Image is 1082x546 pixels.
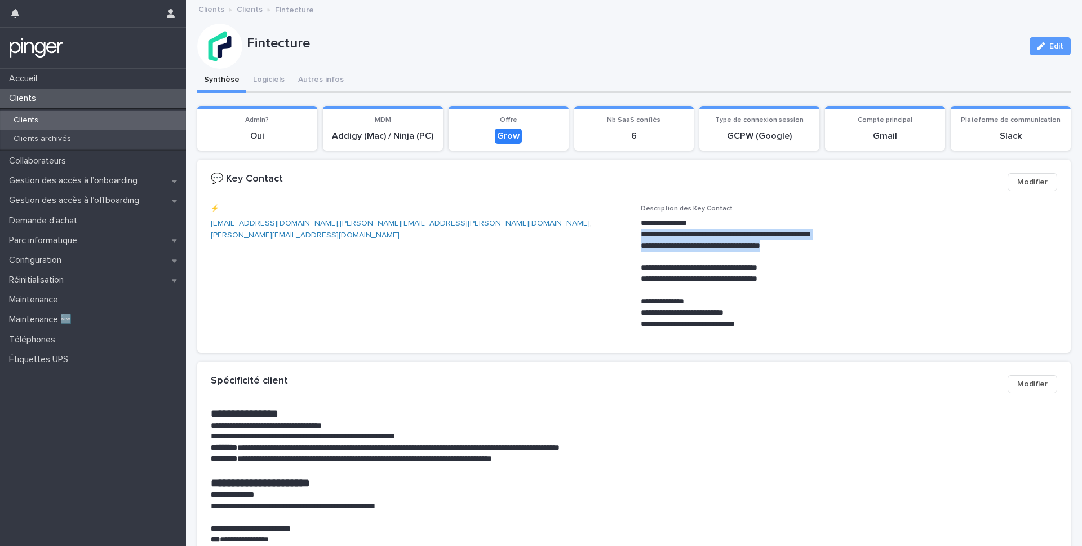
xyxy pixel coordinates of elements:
a: Clients [198,2,224,15]
p: Gestion des accès à l’onboarding [5,175,147,186]
span: Admin? [245,117,269,124]
span: Type de connexion session [715,117,804,124]
p: Slack [957,131,1064,142]
h2: Spécificité client [211,375,288,388]
button: Edit [1030,37,1071,55]
span: Modifier [1017,177,1048,188]
p: Gmail [832,131,938,142]
p: Maintenance [5,294,67,305]
p: Gestion des accès à l’offboarding [5,195,148,206]
button: Logiciels [246,69,291,93]
span: Description des Key Contact [641,205,733,212]
p: , , [211,218,627,241]
div: Grow [495,129,522,144]
a: [PERSON_NAME][EMAIL_ADDRESS][PERSON_NAME][DOMAIN_NAME] [340,219,590,227]
span: Offre [500,117,517,124]
p: Clients archivés [5,134,80,144]
p: Téléphones [5,334,64,345]
span: Plateforme de communication [961,117,1061,124]
span: MDM [375,117,391,124]
button: Modifier [1008,173,1057,191]
img: mTgBEunGTSyRkCgitkcU [9,37,64,59]
p: Oui [204,131,311,142]
p: 6 [581,131,688,142]
a: [PERSON_NAME][EMAIL_ADDRESS][DOMAIN_NAME] [211,231,400,239]
span: Modifier [1017,378,1048,390]
h2: 💬 Key Contact [211,173,283,186]
button: Autres infos [291,69,351,93]
p: Configuration [5,255,70,266]
p: Clients [5,93,45,104]
p: Fintecture [275,3,314,15]
p: Accueil [5,73,46,84]
span: Compte principal [858,117,912,124]
p: Collaborateurs [5,156,75,166]
button: Synthèse [197,69,246,93]
p: GCPW (Google) [706,131,813,142]
a: [EMAIL_ADDRESS][DOMAIN_NAME] [211,219,338,227]
p: Addigy (Mac) / Ninja (PC) [330,131,436,142]
a: Clients [237,2,263,15]
p: Demande d'achat [5,215,86,226]
p: Réinitialisation [5,275,73,285]
button: Modifier [1008,375,1057,393]
p: Clients [5,116,47,125]
span: Edit [1049,42,1063,50]
span: ⚡️ [211,205,219,212]
span: Nb SaaS confiés [607,117,660,124]
p: Fintecture [247,36,1021,52]
p: Maintenance 🆕 [5,314,81,325]
p: Parc informatique [5,235,86,246]
p: Étiquettes UPS [5,354,77,365]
